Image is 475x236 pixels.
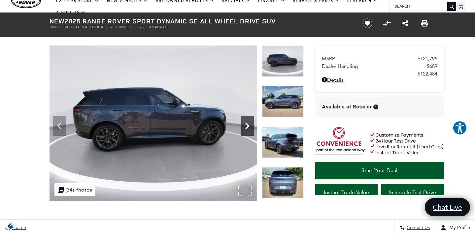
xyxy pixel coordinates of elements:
[322,63,437,69] a: Dealer Handling $689
[52,7,89,18] a: About Us
[54,183,95,196] div: (34) Photos
[389,189,436,195] span: Schedule Test Drive
[447,225,470,231] span: My Profile
[53,116,66,136] div: Previous
[262,127,304,158] img: New 2025 Varesine Blue LAND ROVER Dynamic SE image 11
[322,71,437,77] a: $122,484
[402,19,408,27] a: Share this New 2025 Range Rover Sport Dynamic SE All Wheel Drive SUV
[405,225,430,231] span: Contact Us
[3,222,18,229] section: Click to Open Cookie Consent Modal
[322,56,418,62] span: MSRP
[418,71,437,77] span: $122,484
[421,19,428,27] a: Print this New 2025 Range Rover Sport Dynamic SE All Wheel Drive SUV
[262,45,304,77] img: New 2025 Varesine Blue LAND ROVER Dynamic SE image 9
[322,56,437,62] a: MSRP $121,795
[57,25,132,29] span: [US_VEHICLE_IDENTIFICATION_NUMBER]
[453,121,467,136] aside: Accessibility Help Desk
[3,222,18,229] img: Opt-Out Icon
[139,25,153,29] span: Stock:
[50,16,65,25] strong: New
[50,45,257,201] img: New 2025 Varesine Blue LAND ROVER Dynamic SE image 9
[153,25,169,29] span: L484373
[427,63,437,69] span: $689
[50,25,57,29] span: VIN:
[425,198,470,216] a: Chat Live
[315,162,444,179] a: Start Your Deal
[373,104,378,109] div: Vehicle is in stock and ready for immediate delivery. Due to demand, availability is subject to c...
[324,189,369,195] span: Instant Trade Value
[382,18,391,28] button: Compare Vehicle
[390,2,456,10] input: Search
[322,77,437,83] a: Details
[435,220,475,236] button: Open user profile menu
[322,103,372,110] span: Available at Retailer
[453,121,467,135] button: Explore your accessibility options
[360,18,375,29] button: Save vehicle
[262,167,304,198] img: New 2025 Varesine Blue LAND ROVER Dynamic SE image 12
[262,86,304,117] img: New 2025 Varesine Blue LAND ROVER Dynamic SE image 10
[429,203,465,212] span: Chat Live
[322,63,427,69] span: Dealer Handling
[418,56,437,62] span: $121,795
[361,167,397,173] span: Start Your Deal
[315,184,378,201] a: Instant Trade Value
[381,184,444,201] a: Schedule Test Drive
[50,17,352,25] h1: 2025 Range Rover Sport Dynamic SE All Wheel Drive SUV
[241,116,254,136] div: Next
